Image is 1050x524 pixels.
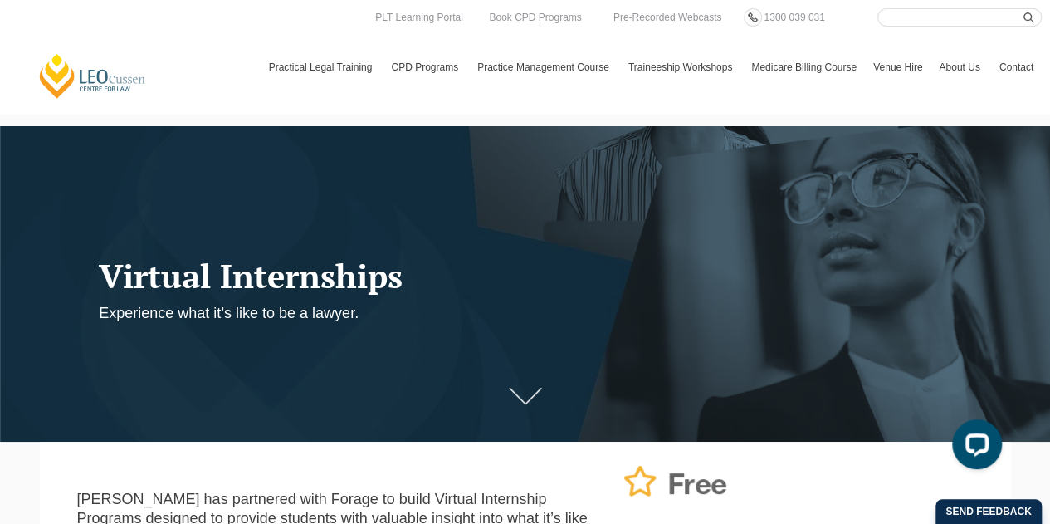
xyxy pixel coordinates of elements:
[865,43,930,91] a: Venue Hire
[939,413,1008,482] iframe: LiveChat chat widget
[469,43,620,91] a: Practice Management Course
[99,304,695,323] p: Experience what it’s like to be a lawyer.
[485,8,585,27] a: Book CPD Programs
[371,8,467,27] a: PLT Learning Portal
[261,43,383,91] a: Practical Legal Training
[764,12,824,23] span: 1300 039 031
[930,43,990,91] a: About Us
[743,43,865,91] a: Medicare Billing Course
[991,43,1042,91] a: Contact
[37,52,148,100] a: [PERSON_NAME] Centre for Law
[759,8,828,27] a: 1300 039 031
[620,43,743,91] a: Traineeship Workshops
[99,257,695,294] h1: Virtual Internships
[609,8,726,27] a: Pre-Recorded Webcasts
[383,43,469,91] a: CPD Programs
